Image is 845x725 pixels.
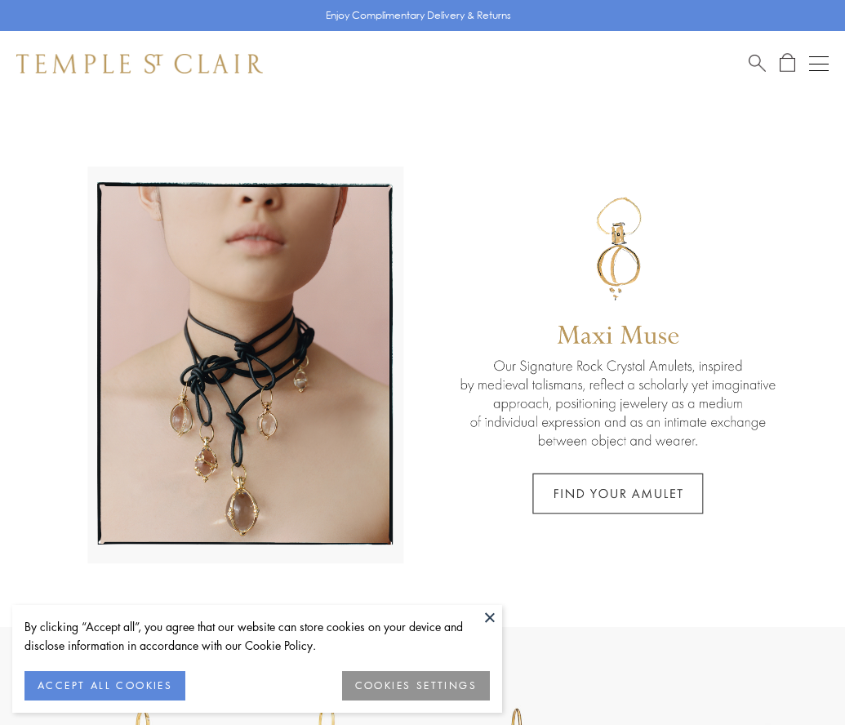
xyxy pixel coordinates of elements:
button: Open navigation [809,54,829,73]
button: ACCEPT ALL COOKIES [24,671,185,701]
button: COOKIES SETTINGS [342,671,490,701]
img: Temple St. Clair [16,54,263,73]
div: By clicking “Accept all”, you agree that our website can store cookies on your device and disclos... [24,617,490,655]
p: Enjoy Complimentary Delivery & Returns [326,7,511,24]
a: Open Shopping Bag [780,53,795,73]
a: Search [749,53,766,73]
